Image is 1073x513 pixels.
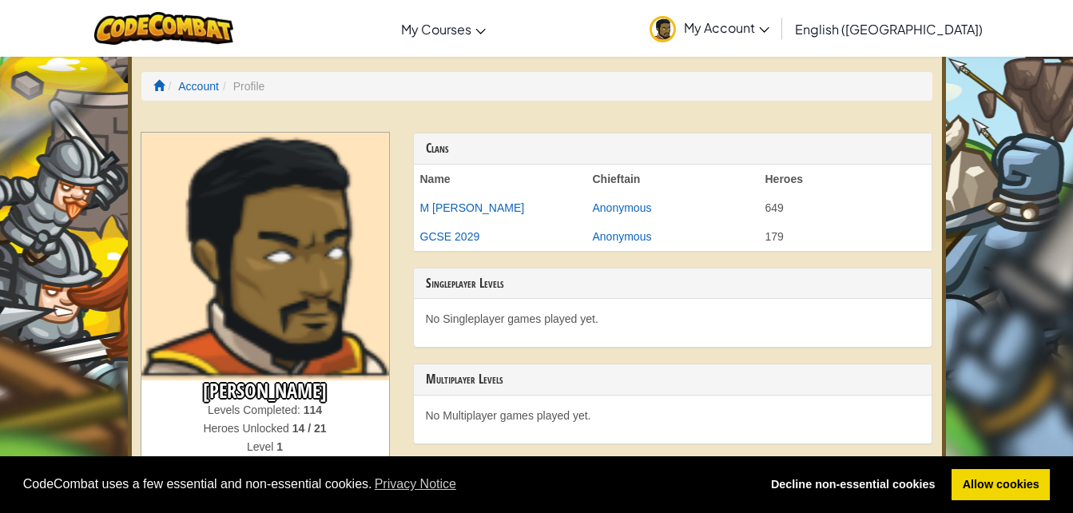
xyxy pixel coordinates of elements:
[586,165,759,193] th: Chieftain
[219,78,264,94] li: Profile
[426,141,920,156] h3: Clans
[401,21,471,38] span: My Courses
[141,380,389,402] h3: [PERSON_NAME]
[292,422,327,435] strong: 14 / 21
[247,440,276,453] span: Level
[593,201,652,214] a: Anonymous
[23,472,748,496] span: CodeCombat uses a few essential and non-essential cookies.
[642,3,777,54] a: My Account
[372,472,459,496] a: learn more about cookies
[420,201,525,214] a: M [PERSON_NAME]
[759,222,932,251] td: 179
[426,311,920,327] p: No Singleplayer games played yet.
[760,469,946,501] a: deny cookies
[426,372,920,387] h3: Multiplayer Levels
[759,165,932,193] th: Heroes
[952,469,1050,501] a: allow cookies
[593,230,652,243] a: Anonymous
[426,276,920,291] h3: Singleplayer Levels
[426,408,920,424] p: No Multiplayer games played yet.
[650,16,676,42] img: avatar
[759,193,932,222] td: 649
[94,12,234,45] img: CodeCombat logo
[414,165,586,193] th: Name
[203,422,292,435] span: Heroes Unlocked
[393,7,494,50] a: My Courses
[787,7,991,50] a: English ([GEOGRAPHIC_DATA])
[304,404,322,416] strong: 114
[276,440,283,453] strong: 1
[795,21,983,38] span: English ([GEOGRAPHIC_DATA])
[420,230,480,243] a: GCSE 2029
[208,404,304,416] span: Levels Completed:
[178,80,219,93] a: Account
[684,19,769,36] span: My Account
